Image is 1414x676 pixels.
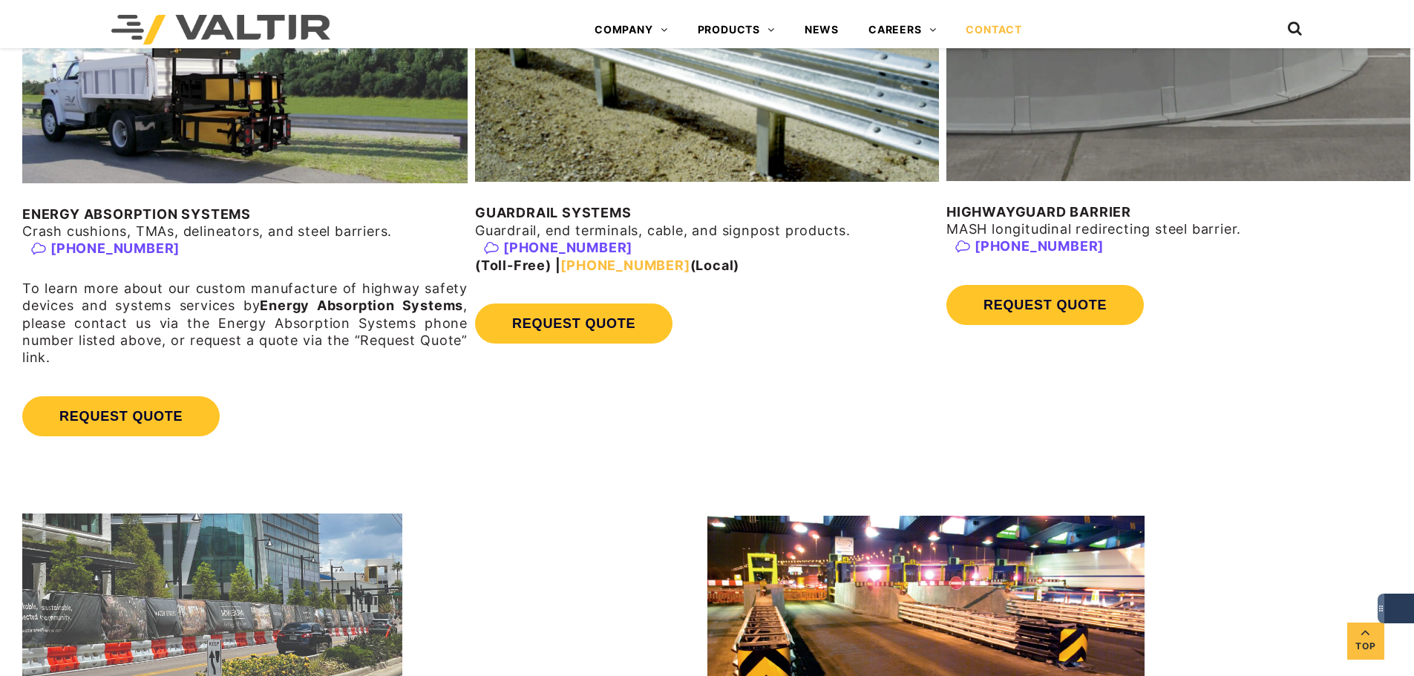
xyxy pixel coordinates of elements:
a: Top [1347,623,1384,660]
p: Crash cushions, TMAs, delineators, and steel barriers. [22,206,468,257]
p: MASH longitudinal redirecting steel barrier. [946,203,1410,255]
a: [PHONE_NUMBER] [475,239,939,256]
span: Top [1347,637,1384,654]
a: REQUEST QUOTE [946,285,1144,325]
a: [PHONE_NUMBER] [560,257,690,273]
a: CAREERS [854,15,951,45]
strong: (Toll-Free) | (Local) [475,239,939,272]
p: To learn more about our custom manufacture of highway safety devices and systems services by , pl... [22,280,468,367]
a: REQUEST QUOTE [22,396,220,436]
a: COMPANY [580,15,682,45]
a: PRODUCTS [683,15,790,45]
strong: GUARDRAIL SYSTEMS [475,205,632,220]
p: Guardrail, end terminals, cable, and signpost products. [475,204,939,274]
a: REQUEST QUOTE [475,303,672,344]
strong: HIGHWAYGUARD BARRIER [946,204,1131,220]
img: Valtir [111,15,330,45]
a: [PHONE_NUMBER] [22,240,468,257]
a: [PHONE_NUMBER] [946,237,1410,255]
a: NEWS [790,15,854,45]
strong: ENERGY ABSORPTION SYSTEMS [22,206,251,222]
strong: Energy Absorption Systems [260,298,463,313]
a: CONTACT [951,15,1037,45]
